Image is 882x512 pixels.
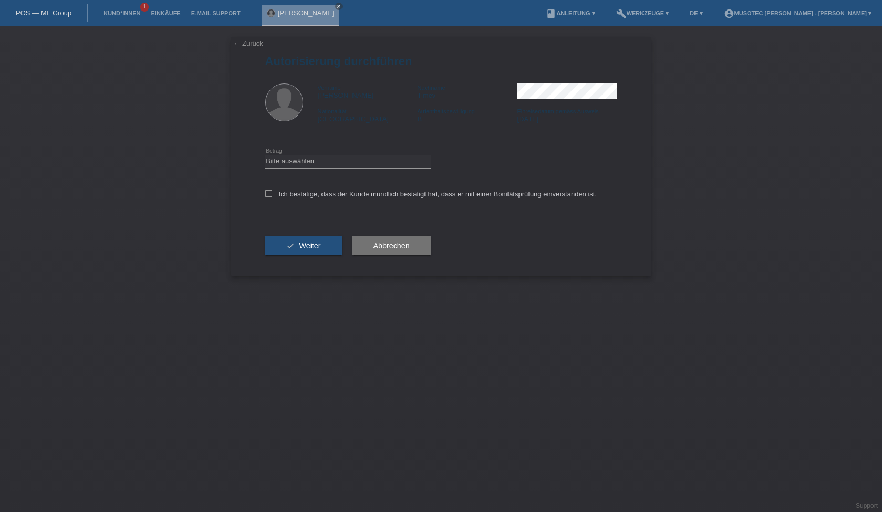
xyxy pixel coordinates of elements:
[541,10,600,16] a: bookAnleitung ▾
[318,107,418,123] div: [GEOGRAPHIC_DATA]
[278,9,334,17] a: [PERSON_NAME]
[140,3,149,12] span: 1
[318,108,347,114] span: Nationalität
[546,8,556,19] i: book
[146,10,185,16] a: Einkäufe
[98,10,146,16] a: Kund*innen
[684,10,708,16] a: DE ▾
[611,10,675,16] a: buildWerkzeuge ▾
[417,85,445,91] span: Nachname
[517,108,598,114] span: Einreisedatum gemäss Ausweis
[265,190,597,198] label: Ich bestätige, dass der Kunde mündlich bestätigt hat, dass er mit einer Bonitätsprüfung einversta...
[335,3,343,10] a: close
[318,83,418,99] div: [PERSON_NAME]
[856,502,878,509] a: Support
[336,4,341,9] i: close
[265,55,617,68] h1: Autorisierung durchführen
[616,8,627,19] i: build
[352,236,431,256] button: Abbrechen
[234,39,263,47] a: ← Zurück
[318,85,341,91] span: Vorname
[265,236,342,256] button: check Weiter
[286,242,295,250] i: check
[16,9,71,17] a: POS — MF Group
[417,108,474,114] span: Aufenthaltsbewilligung
[719,10,877,16] a: account_circleMusoTec [PERSON_NAME] - [PERSON_NAME] ▾
[417,107,517,123] div: B
[517,107,617,123] div: [DATE]
[417,83,517,99] div: Timev
[724,8,734,19] i: account_circle
[186,10,246,16] a: E-Mail Support
[299,242,320,250] span: Weiter
[373,242,410,250] span: Abbrechen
